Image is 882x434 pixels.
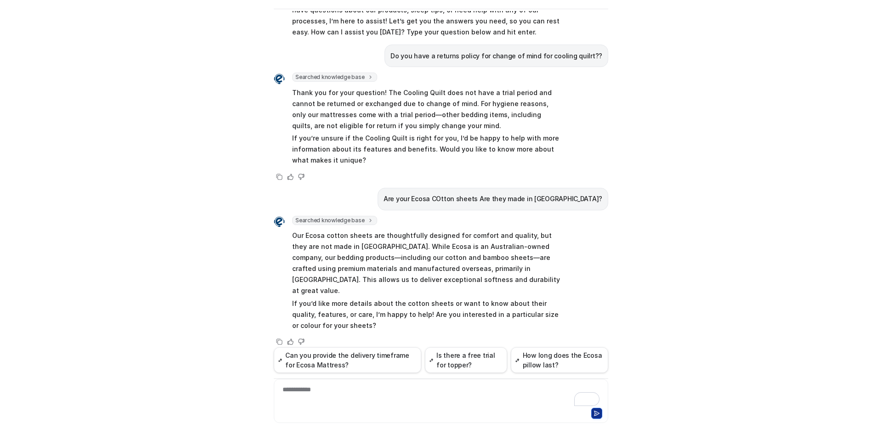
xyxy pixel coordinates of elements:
[292,73,377,82] span: Searched knowledge base
[274,73,285,85] img: Widget
[292,133,561,166] p: If you’re unsure if the Cooling Quilt is right for you, I’d be happy to help with more informatio...
[384,193,602,204] p: Are your Ecosa COtton sheets Are they made in [GEOGRAPHIC_DATA]?
[390,51,602,62] p: Do you have a returns policy for change of mind for cooling quilrt??
[274,347,421,373] button: Can you provide the delivery timeframe for Ecosa Mattress?
[292,216,377,225] span: Searched knowledge base
[274,216,285,227] img: Widget
[276,385,606,406] div: To enrich screen reader interactions, please activate Accessibility in Grammarly extension settings
[292,298,561,331] p: If you’d like more details about the cotton sheets or want to know about their quality, features,...
[425,347,507,373] button: Is there a free trial for topper?
[292,230,561,296] p: Our Ecosa cotton sheets are thoughtfully designed for comfort and quality, but they are not made ...
[511,347,608,373] button: How long does the Ecosa pillow last?
[292,87,561,131] p: Thank you for your question! The Cooling Quilt does not have a trial period and cannot be returne...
